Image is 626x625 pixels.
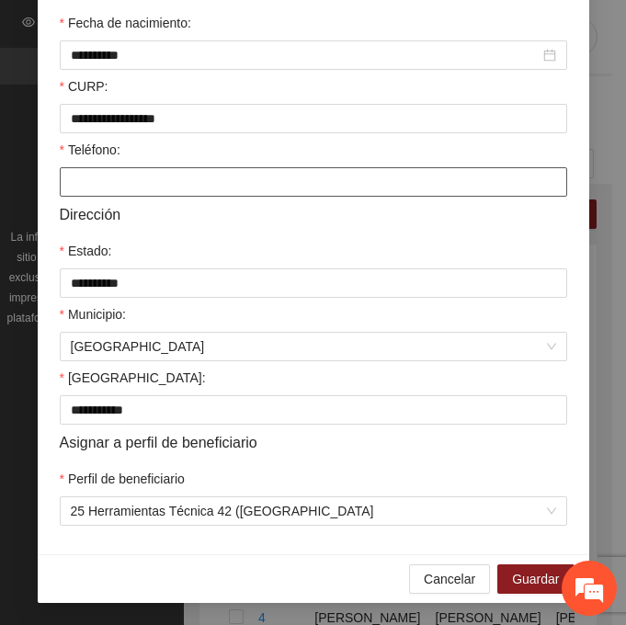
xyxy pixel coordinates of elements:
input: CURP: [60,104,567,133]
label: Fecha de nacimiento: [60,13,191,33]
div: Chatee con nosotros ahora [96,94,309,118]
input: Teléfono: [60,167,567,197]
span: Chihuahua [71,333,556,360]
input: Estado: [60,268,567,298]
span: Guardar [512,569,559,589]
button: Guardar [497,564,574,594]
label: CURP: [60,76,108,97]
span: 25 Herramientas Técnica 42 (Chihuahua [71,497,556,525]
label: Colonia: [60,368,206,388]
input: Colonia: [60,395,567,425]
label: Perfil de beneficiario [60,469,185,489]
textarea: Escriba su mensaje y pulse “Intro” [9,424,350,488]
span: Asignar a perfil de beneficiario [60,431,257,454]
label: Teléfono: [60,140,120,160]
input: Fecha de nacimiento: [71,45,540,65]
label: Municipio: [60,304,126,324]
span: Cancelar [424,569,475,589]
span: Estamos en línea. [107,206,254,392]
div: Minimizar ventana de chat en vivo [302,9,346,53]
button: Cancelar [409,564,490,594]
span: Dirección [60,203,121,226]
label: Estado: [60,241,112,261]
